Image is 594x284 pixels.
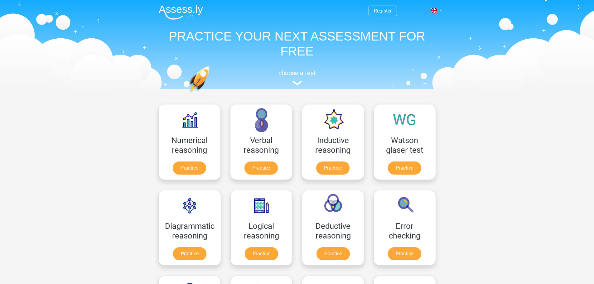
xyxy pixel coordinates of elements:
[388,247,421,260] a: Practice
[244,161,278,175] a: Practice
[245,247,278,260] a: Practice
[316,161,350,175] a: Practice
[159,5,203,20] img: Assessly
[154,69,441,86] a: choose a test
[374,8,392,14] a: Register
[173,161,206,175] a: Practice
[388,161,421,175] a: Practice
[154,69,441,77] h5: choose a test
[188,66,234,123] img: practice
[173,247,206,260] a: Practice
[316,247,350,260] a: Practice
[292,81,302,85] img: assessment
[154,29,441,59] h1: PRACTICE YOUR NEXT ASSESSMENT FOR FREE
